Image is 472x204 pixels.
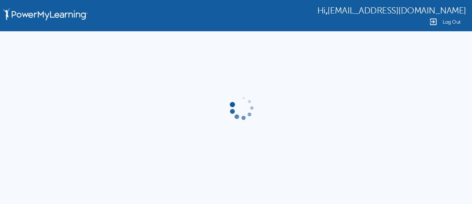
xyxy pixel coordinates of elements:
[429,17,438,26] img: Logout Icon
[317,5,466,16] div: ,
[317,6,326,16] span: Hi
[228,95,255,121] img: gif-load2.gif
[327,6,466,16] span: [EMAIL_ADDRESS][DOMAIN_NAME]
[443,19,461,25] span: Log Out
